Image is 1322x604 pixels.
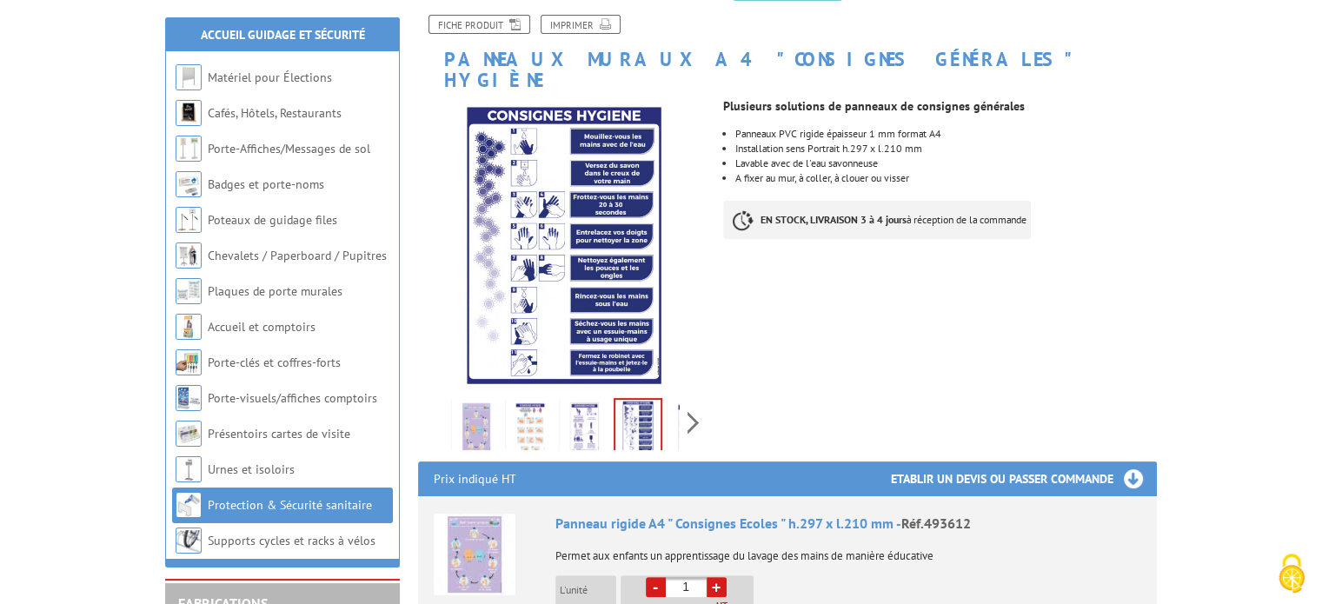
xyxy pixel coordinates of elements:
a: Matériel pour Élections [208,70,332,85]
img: Badges et porte-noms [176,171,202,197]
img: Porte-visuels/affiches comptoirs [176,385,202,411]
img: Porte-clés et coffres-forts [176,349,202,375]
img: 494012_panneau_rigide_a4_consignes_commerces.jpg [563,402,605,455]
a: Urnes et isoloirs [208,461,295,477]
a: + [707,577,727,597]
a: Accueil et comptoirs [208,319,316,335]
button: Cookies (fenêtre modale) [1261,545,1322,604]
h3: Etablir un devis ou passer commande [891,461,1157,496]
a: Porte-clés et coffres-forts [208,355,341,370]
img: Chevalets / Paperboard / Pupitres [176,242,202,269]
img: Présentoirs cartes de visite [176,421,202,447]
a: Plaques de porte murales [208,283,342,299]
img: Poteaux de guidage files [176,207,202,233]
p: Prix indiqué HT [434,461,516,496]
a: Accueil Guidage et Sécurité [201,27,365,43]
img: Plaques de porte murales [176,278,202,304]
img: Cookies (fenêtre modale) [1270,552,1313,595]
img: 493712_panneau_rigide_a4_consignes_securite_colleges_lycees.jpg [509,402,551,455]
img: Cafés, Hôtels, Restaurants [176,100,202,126]
a: Porte-visuels/affiches comptoirs [208,390,377,406]
a: Porte-Affiches/Messages de sol [208,141,370,156]
span: Réf.493612 [901,514,971,532]
span: Next [685,408,701,437]
img: 493912_panneau_rigide_a4_consignes_entreprises.jpg [418,99,711,392]
strong: EN STOCK, LIVRAISON 3 à 4 jours [761,213,907,226]
a: Présentoirs cartes de visite [208,426,350,441]
p: L'unité [560,584,616,596]
a: Imprimer [541,15,621,34]
a: Badges et porte-noms [208,176,324,192]
img: Panneau rigide A4 [434,514,515,595]
img: Matériel pour Élections [176,64,202,90]
p: à réception de la commande [723,201,1031,239]
img: 493612_panneau_rigide_a4_consignes_securite_ecoles.jpg [455,402,497,455]
li: A fixer au mur, à coller, à clouer ou visser [735,173,1156,183]
strong: Plusieurs solutions de panneaux de consignes générales [723,98,1025,114]
li: Lavable avec de l'eau savonneuse [735,158,1156,169]
img: 494112_panneau_rigide_a4_consignes_erp_collectivites.jpg [671,402,713,455]
img: Porte-Affiches/Messages de sol [176,136,202,162]
p: Panneaux PVC rigide épaisseur 1 mm format A4 [735,129,1156,139]
a: - [646,577,666,597]
a: Fiche produit [428,15,530,34]
p: Permet aux enfants un apprentissage du lavage des mains de manière éducative [555,538,1141,562]
img: 493912_panneau_rigide_a4_consignes_entreprises.jpg [615,400,661,454]
div: Panneau rigide A4 " Consignes Ecoles " h.297 x l.210 mm - [555,514,1141,534]
a: Cafés, Hôtels, Restaurants [208,105,342,121]
img: Accueil et comptoirs [176,314,202,340]
a: Chevalets / Paperboard / Pupitres [208,248,387,263]
img: Urnes et isoloirs [176,456,202,482]
a: Poteaux de guidage files [208,212,337,228]
li: Installation sens Portrait h.297 x l.210 mm [735,143,1156,154]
